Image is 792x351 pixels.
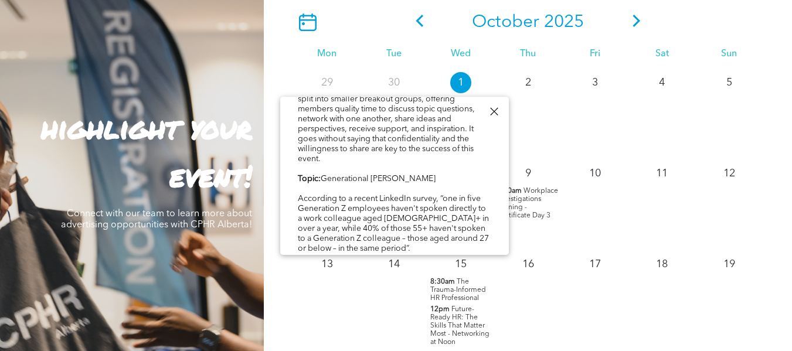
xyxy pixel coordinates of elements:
span: 12pm [430,305,450,313]
p: 29 [317,72,338,93]
a: [URL][DOMAIN_NAME] [298,254,385,263]
p: 30 [383,72,405,93]
p: 10 [584,163,606,184]
p: 3 [584,72,606,93]
b: Topic: [298,175,321,183]
p: 18 [651,254,672,275]
div: Sat [628,49,695,60]
p: 17 [584,254,606,275]
span: Future-Ready HR: The Skills That Matter Most - Networking at Noon [430,306,490,346]
p: 5 [719,72,740,93]
div: Wed [427,49,494,60]
p: 14 [383,254,405,275]
p: 11 [651,163,672,184]
p: 13 [317,254,338,275]
p: 16 [518,254,539,275]
span: 8:30am [497,187,522,195]
span: The Trauma-Informed HR Professional [430,278,486,302]
p: 2 [518,72,539,93]
span: October [472,13,539,31]
p: 15 [450,254,471,275]
p: 12 [719,163,740,184]
div: Thu [494,49,561,60]
p: 4 [651,72,672,93]
div: Sun [696,49,763,60]
p: 1 [450,72,471,93]
span: 8:30am [430,278,455,286]
div: Fri [562,49,628,60]
span: Workplace Investigations Training - Certificate Day 3 [497,188,558,219]
span: Connect with our team to learn more about advertising opportunities with CPHR Alberta! [61,209,252,230]
div: Mon [293,49,360,60]
span: 2025 [544,13,584,31]
p: 9 [518,163,539,184]
div: Tue [361,49,427,60]
strong: highlight your event! [41,107,252,196]
p: 19 [719,254,740,275]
